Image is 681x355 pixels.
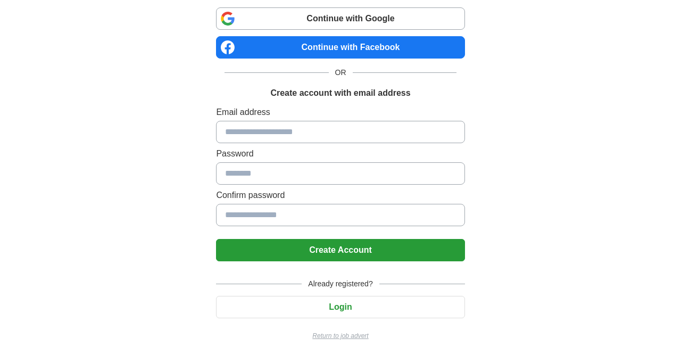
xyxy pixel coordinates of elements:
[216,239,464,261] button: Create Account
[216,189,464,202] label: Confirm password
[216,36,464,59] a: Continue with Facebook
[216,331,464,341] a: Return to job advert
[216,147,464,160] label: Password
[216,302,464,311] a: Login
[216,7,464,30] a: Continue with Google
[329,67,353,78] span: OR
[216,296,464,318] button: Login
[270,87,410,100] h1: Create account with email address
[216,106,464,119] label: Email address
[302,278,379,290] span: Already registered?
